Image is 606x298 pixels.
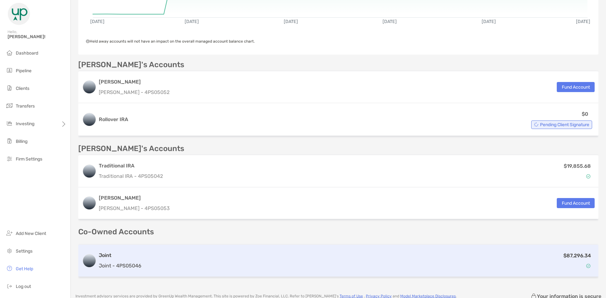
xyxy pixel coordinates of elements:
[383,19,397,24] text: [DATE]
[99,204,170,212] p: [PERSON_NAME] - 4PS05053
[6,229,13,237] img: add_new_client icon
[6,49,13,56] img: dashboard icon
[78,61,184,69] p: [PERSON_NAME]'s Accounts
[557,82,595,92] button: Fund Account
[6,120,13,127] img: investing icon
[284,19,298,24] text: [DATE]
[86,39,255,44] span: Held away accounts will not have an impact on the overall managed account balance chart.
[540,123,589,126] span: Pending Client Signature
[16,248,33,254] span: Settings
[90,19,104,24] text: [DATE]
[78,145,184,153] p: [PERSON_NAME]'s Accounts
[185,19,199,24] text: [DATE]
[6,265,13,272] img: get-help icon
[16,266,33,272] span: Get Help
[99,194,170,202] h3: [PERSON_NAME]
[576,19,590,24] text: [DATE]
[6,84,13,92] img: clients icon
[16,103,35,109] span: Transfers
[6,67,13,74] img: pipeline icon
[16,50,38,56] span: Dashboard
[99,116,470,123] h3: Rollover IRA
[83,254,96,267] img: logo account
[99,172,163,180] p: Traditional IRA - 4PS05042
[83,113,96,126] img: logo account
[99,262,141,270] p: Joint - 4PS05046
[16,231,46,236] span: Add New Client
[6,102,13,109] img: transfers icon
[6,137,13,145] img: billing icon
[83,197,96,209] img: logo account
[83,165,96,178] img: logo account
[16,121,34,126] span: Investing
[6,247,13,254] img: settings icon
[8,34,67,39] span: [PERSON_NAME]!
[534,122,538,127] img: Account Status icon
[16,68,32,73] span: Pipeline
[6,282,13,290] img: logout icon
[586,264,591,268] img: Account Status icon
[586,174,591,178] img: Account Status icon
[482,19,496,24] text: [DATE]
[8,3,30,25] img: Zoe Logo
[99,162,163,170] h3: Traditional IRA
[557,198,595,208] button: Fund Account
[563,252,591,260] p: $87,296.34
[16,139,27,144] span: Billing
[16,156,42,162] span: Firm Settings
[78,228,598,236] p: Co-Owned Accounts
[16,284,31,289] span: Log out
[99,252,141,259] h3: Joint
[99,88,169,96] p: [PERSON_NAME] - 4PS05052
[564,162,591,170] p: $19,855.68
[83,81,96,93] img: logo account
[6,155,13,162] img: firm-settings icon
[16,86,29,91] span: Clients
[99,78,169,86] h3: [PERSON_NAME]
[582,110,588,118] p: $0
